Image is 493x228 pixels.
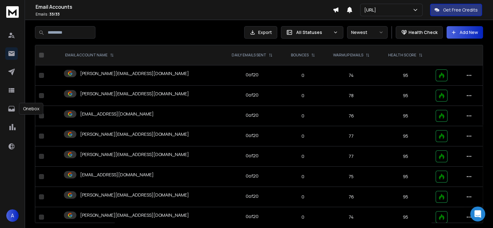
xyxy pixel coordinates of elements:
p: [PERSON_NAME][EMAIL_ADDRESS][DOMAIN_NAME] [80,151,189,158]
div: 0 of 20 [246,132,259,139]
p: DAILY EMAILS SENT [232,53,266,58]
p: [PERSON_NAME][EMAIL_ADDRESS][DOMAIN_NAME] [80,70,189,77]
div: EMAIL ACCOUNT NAME [65,53,114,58]
td: 95 [379,146,432,167]
p: Health Check [408,29,437,36]
div: 0 of 20 [246,112,259,118]
p: 0 [286,214,319,220]
button: Newest [347,26,388,39]
td: 95 [379,207,432,227]
td: 78 [323,86,379,106]
div: 0 of 20 [246,193,259,199]
div: 0 of 20 [246,173,259,179]
div: 0 of 20 [246,153,259,159]
td: 77 [323,146,379,167]
button: Get Free Credits [430,4,482,16]
p: [EMAIL_ADDRESS][DOMAIN_NAME] [80,111,154,117]
td: 95 [379,187,432,207]
p: Get Free Credits [443,7,478,13]
p: 0 [286,133,319,139]
div: Open Intercom Messenger [470,207,485,221]
p: [PERSON_NAME][EMAIL_ADDRESS][DOMAIN_NAME] [80,212,189,218]
td: 74 [323,65,379,86]
span: 33 / 33 [49,12,60,17]
p: BOUNCES [291,53,309,58]
p: [PERSON_NAME][EMAIL_ADDRESS][DOMAIN_NAME] [80,131,189,137]
p: 0 [286,173,319,180]
p: 0 [286,72,319,78]
p: All Statuses [296,29,331,36]
p: WARMUP EMAILS [333,53,363,58]
p: [PERSON_NAME][EMAIL_ADDRESS][DOMAIN_NAME] [80,192,189,198]
td: 95 [379,106,432,126]
button: A [6,209,19,222]
button: Health Check [396,26,443,39]
td: 95 [379,167,432,187]
div: 0 of 20 [246,213,259,220]
td: 76 [323,106,379,126]
p: 0 [286,113,319,119]
td: 74 [323,207,379,227]
p: 0 [286,194,319,200]
p: [PERSON_NAME][EMAIL_ADDRESS][DOMAIN_NAME] [80,91,189,97]
td: 95 [379,65,432,86]
td: 75 [323,167,379,187]
img: logo [6,6,19,18]
p: HEALTH SCORE [388,53,416,58]
td: 95 [379,126,432,146]
div: Onebox [19,103,43,115]
td: 77 [323,126,379,146]
button: Export [244,26,277,39]
button: Add New [447,26,483,39]
td: 95 [379,86,432,106]
p: [EMAIL_ADDRESS][DOMAIN_NAME] [80,172,154,178]
td: 76 [323,187,379,207]
p: 0 [286,153,319,159]
p: 0 [286,93,319,99]
div: 0 of 20 [246,92,259,98]
p: [URL] [364,7,379,13]
h1: Email Accounts [36,3,333,11]
div: 0 of 20 [246,72,259,78]
p: Emails : [36,12,333,17]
